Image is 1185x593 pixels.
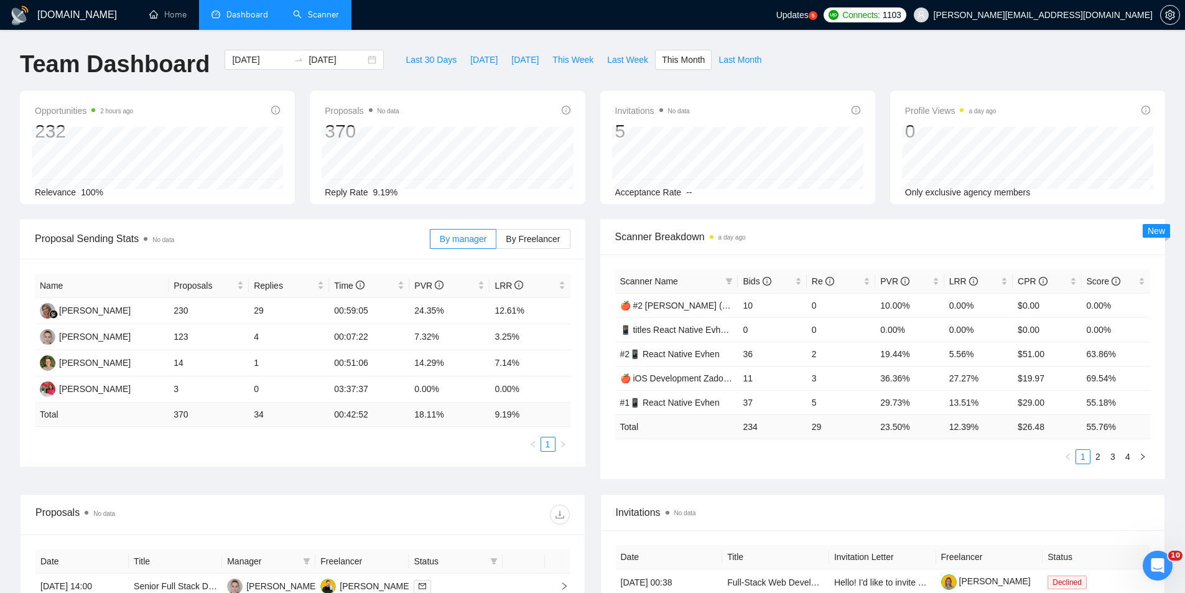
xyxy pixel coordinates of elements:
[490,350,570,376] td: 7.14%
[905,187,1031,197] span: Only exclusive agency members
[738,317,806,342] td: 0
[325,119,399,143] div: 370
[944,317,1013,342] td: 0.00%
[901,277,909,286] span: info-circle
[1043,545,1150,569] th: Status
[435,281,444,289] span: info-circle
[1082,293,1150,317] td: 0.00%
[294,55,304,65] span: swap-right
[809,11,817,20] a: 5
[232,53,289,67] input: Start date
[470,53,498,67] span: [DATE]
[227,581,318,591] a: TK[PERSON_NAME]
[490,403,570,427] td: 9.19 %
[852,106,860,114] span: info-circle
[1039,277,1048,286] span: info-circle
[1048,576,1087,589] span: Declined
[329,350,409,376] td: 00:51:06
[1087,276,1120,286] span: Score
[490,298,570,324] td: 12.61%
[552,53,593,67] span: This Week
[490,324,570,350] td: 3.25%
[668,108,690,114] span: No data
[506,234,560,244] span: By Freelancer
[944,366,1013,390] td: 27.27%
[399,50,463,70] button: Last 30 Days
[807,390,875,414] td: 5
[1105,449,1120,464] li: 3
[300,552,313,571] span: filter
[905,119,997,143] div: 0
[309,53,365,67] input: End date
[600,50,655,70] button: Last Week
[811,13,814,19] text: 5
[409,298,490,324] td: 24.35%
[35,119,133,143] div: 232
[20,50,210,79] h1: Team Dashboard
[325,187,368,197] span: Reply Rate
[807,342,875,366] td: 2
[222,549,315,574] th: Manager
[607,53,648,67] span: Last Week
[35,505,302,525] div: Proposals
[807,366,875,390] td: 3
[1160,10,1180,20] a: setting
[1148,226,1165,236] span: New
[59,304,131,317] div: [PERSON_NAME]
[1082,390,1150,414] td: 55.18%
[227,554,298,568] span: Manager
[1141,106,1150,114] span: info-circle
[969,277,978,286] span: info-circle
[490,558,498,565] span: filter
[686,187,692,197] span: --
[59,330,131,343] div: [PERSON_NAME]
[169,376,249,403] td: 3
[1082,342,1150,366] td: 63.86%
[1143,551,1173,581] iframe: Intercom live chat
[100,108,133,114] time: 2 hours ago
[541,437,555,451] a: 1
[356,281,365,289] span: info-circle
[743,276,771,286] span: Bids
[550,582,569,591] span: right
[727,577,1130,587] a: Full-Stack Web Development Team Needed to Build an E-Commerce Store from [GEOGRAPHIC_DATA]
[315,549,409,574] th: Freelancer
[712,50,768,70] button: Last Month
[440,234,486,244] span: By manager
[1013,390,1081,414] td: $29.00
[1135,449,1150,464] button: right
[1139,453,1146,460] span: right
[718,53,761,67] span: Last Month
[1064,453,1072,460] span: left
[541,437,555,452] li: 1
[555,437,570,452] li: Next Page
[1135,449,1150,464] li: Next Page
[1090,449,1105,464] li: 2
[1018,276,1047,286] span: CPR
[662,53,705,67] span: This Month
[1082,317,1150,342] td: 0.00%
[807,414,875,439] td: 29
[738,366,806,390] td: 11
[526,437,541,452] button: left
[763,277,771,286] span: info-circle
[1082,366,1150,390] td: 69.54%
[883,8,901,22] span: 1103
[10,6,30,26] img: logo
[941,574,957,590] img: c1HQKNUshcBMBqz_ew8tbO7tycMBWczFb_9cgm61HZBSMdAaEY9jeAfMrD0xM9tXmK
[406,53,457,67] span: Last 30 Days
[490,376,570,403] td: 0.00%
[49,310,58,319] img: gigradar-bm.png
[738,342,806,366] td: 36
[880,276,909,286] span: PVR
[129,549,222,574] th: Title
[226,9,268,20] span: Dashboard
[1106,450,1120,464] a: 3
[555,437,570,452] button: right
[169,298,249,324] td: 230
[35,549,129,574] th: Date
[329,324,409,350] td: 00:07:22
[718,234,746,241] time: a day ago
[551,510,569,520] span: download
[504,50,546,70] button: [DATE]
